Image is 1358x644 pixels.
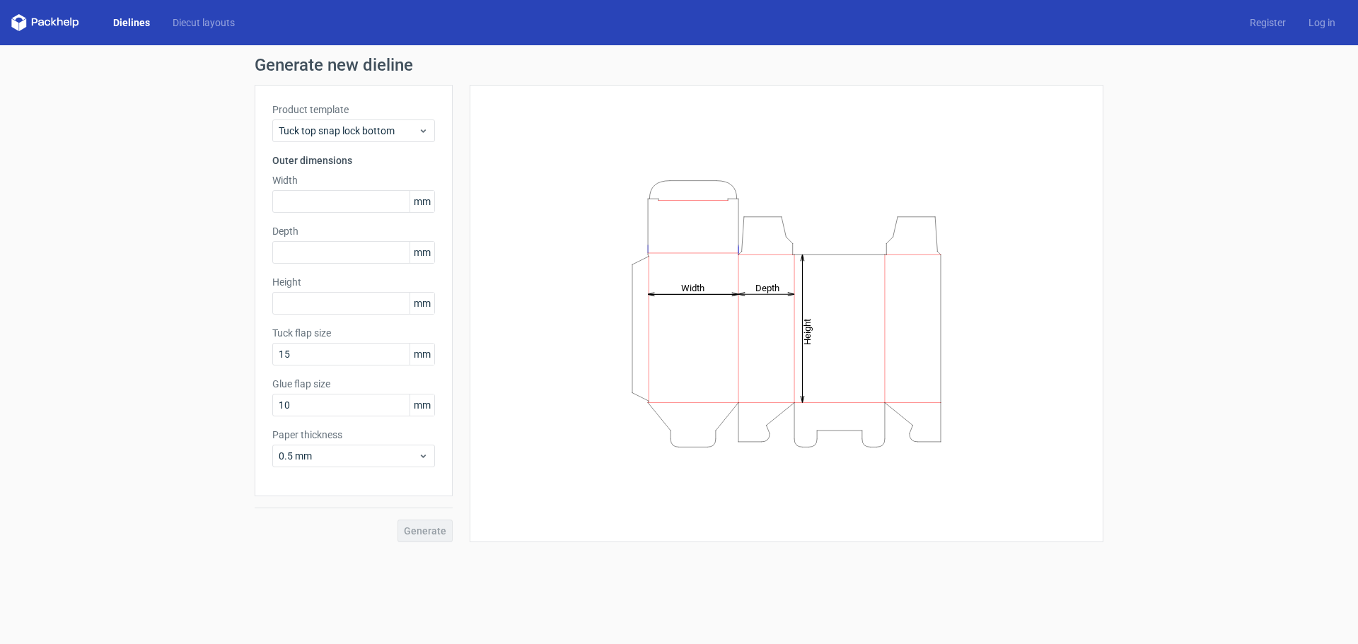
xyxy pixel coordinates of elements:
span: mm [410,394,434,416]
span: mm [410,242,434,263]
a: Diecut layouts [161,16,246,30]
span: mm [410,191,434,212]
span: mm [410,344,434,365]
span: mm [410,293,434,314]
h1: Generate new dieline [255,57,1103,74]
a: Dielines [102,16,161,30]
label: Paper thickness [272,428,435,442]
tspan: Width [681,282,704,293]
h3: Outer dimensions [272,153,435,168]
a: Log in [1297,16,1347,30]
tspan: Height [802,318,813,344]
span: 0.5 mm [279,449,418,463]
label: Depth [272,224,435,238]
tspan: Depth [755,282,779,293]
span: Tuck top snap lock bottom [279,124,418,138]
label: Width [272,173,435,187]
a: Register [1238,16,1297,30]
label: Product template [272,103,435,117]
label: Height [272,275,435,289]
label: Glue flap size [272,377,435,391]
label: Tuck flap size [272,326,435,340]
